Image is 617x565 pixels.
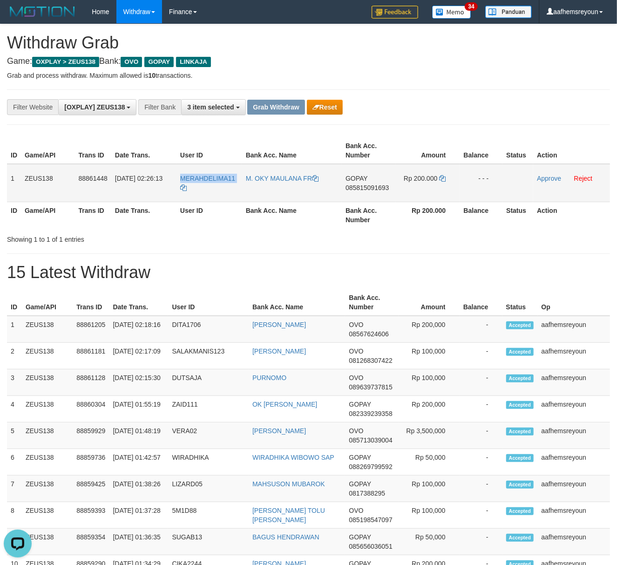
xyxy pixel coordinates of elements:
[506,454,534,462] span: Accepted
[252,347,306,355] a: [PERSON_NAME]
[432,6,471,19] img: Button%20Memo.svg
[144,57,174,67] span: GOPAY
[533,137,610,164] th: Action
[22,422,73,449] td: ZEUS138
[349,543,392,550] span: Copy 085656036051 to clipboard
[168,396,249,422] td: ZAID111
[138,99,181,115] div: Filter Bank
[7,57,610,66] h4: Game: Bank:
[7,422,22,449] td: 5
[506,428,534,436] span: Accepted
[506,481,534,489] span: Accepted
[242,202,342,228] th: Bank Acc. Name
[538,316,610,343] td: aafhemsreyoun
[7,71,610,80] p: Grab and process withdraw. Maximum allowed is transactions.
[22,502,73,529] td: ZEUS138
[349,401,371,408] span: GOPAY
[342,137,396,164] th: Bank Acc. Number
[399,289,460,316] th: Amount
[22,529,73,555] td: ZEUS138
[109,529,168,555] td: [DATE] 01:36:35
[109,343,168,369] td: [DATE] 02:17:09
[22,369,73,396] td: ZEUS138
[349,357,392,364] span: Copy 081268307422 to clipboard
[399,396,460,422] td: Rp 200,000
[439,175,446,182] a: Copy 200000 to clipboard
[460,316,502,343] td: -
[460,164,502,202] td: - - -
[349,490,385,497] span: Copy 0817388295 to clipboard
[349,374,363,381] span: OVO
[307,100,343,115] button: Reset
[346,184,389,191] span: Copy 085815091693 to clipboard
[506,321,534,329] span: Accepted
[176,137,242,164] th: User ID
[506,374,534,382] span: Accepted
[460,476,502,502] td: -
[7,137,21,164] th: ID
[21,137,75,164] th: Game/API
[73,316,109,343] td: 88861205
[349,427,363,435] span: OVO
[252,321,306,328] a: [PERSON_NAME]
[73,396,109,422] td: 88860304
[109,422,168,449] td: [DATE] 01:48:19
[109,476,168,502] td: [DATE] 01:38:26
[538,502,610,529] td: aafhemsreyoun
[22,289,73,316] th: Game/API
[168,476,249,502] td: LIZARD05
[399,343,460,369] td: Rp 100,000
[7,263,610,282] h1: 15 Latest Withdraw
[168,422,249,449] td: VERA02
[538,529,610,555] td: aafhemsreyoun
[538,369,610,396] td: aafhemsreyoun
[73,369,109,396] td: 88861128
[465,2,477,11] span: 34
[79,175,108,182] span: 88861448
[4,4,32,32] button: Open LiveChat chat widget
[506,401,534,409] span: Accepted
[111,202,176,228] th: Date Trans.
[7,476,22,502] td: 7
[109,316,168,343] td: [DATE] 02:18:16
[7,369,22,396] td: 3
[349,463,392,470] span: Copy 088269799592 to clipboard
[181,99,245,115] button: 3 item selected
[249,289,345,316] th: Bank Acc. Name
[349,410,392,417] span: Copy 082339239358 to clipboard
[372,6,418,19] img: Feedback.jpg
[176,202,242,228] th: User ID
[399,449,460,476] td: Rp 50,000
[7,289,22,316] th: ID
[460,343,502,369] td: -
[168,502,249,529] td: 5M1D88
[168,529,249,555] td: SUGAB13
[7,316,22,343] td: 1
[252,507,325,524] a: [PERSON_NAME] TOLU [PERSON_NAME]
[22,316,73,343] td: ZEUS138
[252,480,325,488] a: MAHSUSON MUBAROK
[7,396,22,422] td: 4
[187,103,234,111] span: 3 item selected
[502,289,538,316] th: Status
[73,449,109,476] td: 88859736
[75,202,111,228] th: Trans ID
[506,507,534,515] span: Accepted
[180,175,235,191] a: MERAHDELIMA11
[396,202,460,228] th: Rp 200.000
[538,476,610,502] td: aafhemsreyoun
[21,164,75,202] td: ZEUS138
[460,529,502,555] td: -
[460,422,502,449] td: -
[346,175,367,182] span: GOPAY
[538,289,610,316] th: Op
[109,369,168,396] td: [DATE] 02:15:30
[22,396,73,422] td: ZEUS138
[73,529,109,555] td: 88859354
[242,137,342,164] th: Bank Acc. Name
[7,449,22,476] td: 6
[109,289,168,316] th: Date Trans.
[252,427,306,435] a: [PERSON_NAME]
[252,401,317,408] a: OK [PERSON_NAME]
[22,343,73,369] td: ZEUS138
